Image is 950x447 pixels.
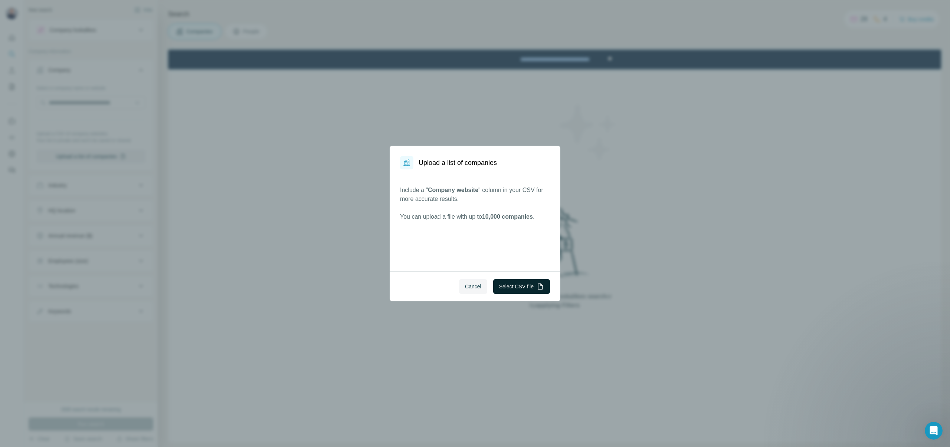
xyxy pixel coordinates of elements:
div: Upgrade plan for full access to Surfe [334,1,439,18]
iframe: Intercom live chat [925,422,943,440]
button: Cancel [459,279,487,294]
span: Company website [428,187,478,193]
p: Include a " " column in your CSV for more accurate results. [400,186,550,203]
span: 10,000 companies [482,213,533,220]
button: Select CSV file [493,279,550,294]
h1: Upload a list of companies [419,158,497,168]
span: Cancel [465,283,481,290]
p: You can upload a file with up to . [400,212,550,221]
